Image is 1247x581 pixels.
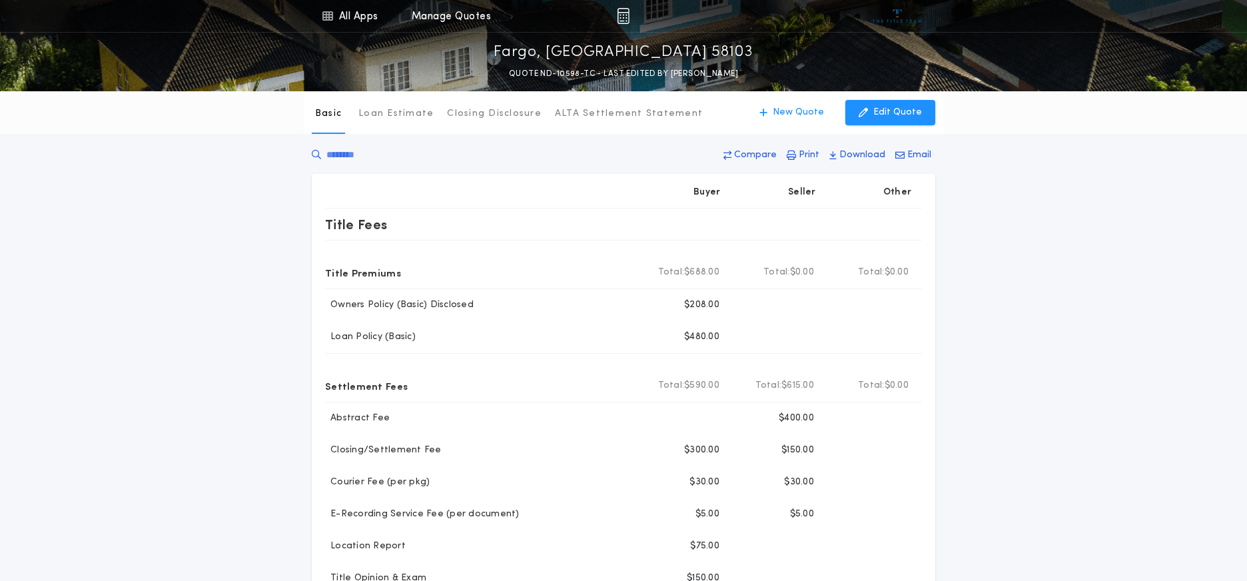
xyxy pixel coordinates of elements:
img: vs-icon [873,9,923,23]
p: E-Recording Service Fee (per document) [325,508,520,521]
p: Print [799,149,819,162]
b: Total: [658,379,685,392]
span: $0.00 [885,266,909,279]
p: Email [907,149,931,162]
p: Edit Quote [873,106,922,119]
p: Buyer [693,186,720,199]
p: Download [839,149,885,162]
p: ALTA Settlement Statement [555,107,703,121]
p: Loan Estimate [358,107,434,121]
p: $300.00 [684,444,719,457]
button: Edit Quote [845,100,935,125]
p: $150.00 [781,444,814,457]
p: $400.00 [779,412,814,425]
p: $5.00 [695,508,719,521]
b: Total: [755,379,782,392]
p: $5.00 [790,508,814,521]
p: Loan Policy (Basic) [325,330,416,344]
p: QUOTE ND-10598-TC - LAST EDITED BY [PERSON_NAME] [509,67,738,81]
button: New Quote [746,100,837,125]
button: Download [825,143,889,167]
p: Courier Fee (per pkg) [325,476,430,489]
p: Closing/Settlement Fee [325,444,442,457]
img: img [617,8,629,24]
p: Basic [315,107,342,121]
span: $0.00 [885,379,909,392]
b: Total: [658,266,685,279]
b: Total: [858,379,885,392]
p: Compare [734,149,777,162]
p: Title Premiums [325,262,401,283]
p: Settlement Fees [325,375,408,396]
span: $615.00 [781,379,814,392]
span: $0.00 [790,266,814,279]
p: $208.00 [684,298,719,312]
button: Compare [719,143,781,167]
p: Abstract Fee [325,412,390,425]
p: Fargo, [GEOGRAPHIC_DATA] 58103 [494,42,753,63]
b: Total: [763,266,790,279]
p: Closing Disclosure [447,107,542,121]
span: $688.00 [684,266,719,279]
p: $30.00 [784,476,814,489]
b: Total: [858,266,885,279]
p: Seller [788,186,816,199]
p: Owners Policy (Basic) Disclosed [325,298,474,312]
p: $75.00 [690,540,719,553]
p: Other [883,186,911,199]
p: New Quote [773,106,824,119]
p: Location Report [325,540,406,553]
button: Email [891,143,935,167]
p: $30.00 [689,476,719,489]
p: $480.00 [684,330,719,344]
button: Print [783,143,823,167]
span: $590.00 [684,379,719,392]
p: Title Fees [325,214,388,235]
